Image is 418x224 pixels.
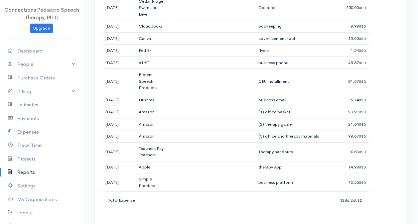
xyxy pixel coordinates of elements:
td: 15.00 [336,32,369,45]
td: AT&T [136,56,169,69]
td: [DATE] [103,142,136,161]
td: Cloudbooks [136,20,169,33]
td: business phone [256,56,336,69]
span: USD [359,6,366,10]
td: Amazon [136,130,169,143]
td: [DATE] [103,32,136,45]
span: Connections Pediatric Speech Therapy, PLLC [4,7,79,21]
td: [DATE] [103,173,136,192]
td: [DATE] [103,106,136,118]
td: 45.57 [336,56,369,69]
span: USD [359,110,366,114]
td: Fed Ex [136,45,169,57]
td: 1.54 [336,45,369,57]
td: 14.99 [336,161,369,173]
td: (3) office and therapy materials [256,130,336,143]
td: 1286.26 [256,192,369,209]
span: USD [359,165,366,169]
span: USD [359,79,366,84]
td: business platform [256,173,336,192]
td: Bjorem Speech Products [136,69,169,94]
span: USD [359,134,366,139]
td: Canva [136,32,169,45]
span: USD [359,37,366,41]
span: USD [355,198,362,203]
td: [DATE] [103,130,136,143]
td: 6.74 [336,94,369,106]
td: flyers [256,45,336,57]
td: therapy app [256,161,336,173]
td: Teachers Pay Teachers [136,142,169,161]
td: 9.99 [336,20,369,33]
span: USD [359,49,366,53]
td: 99.67 [336,130,369,143]
td: [DATE] [103,45,136,57]
td: advertisement tool [256,32,336,45]
td: 73.55 [336,173,369,192]
td: Total Expense [103,192,256,209]
td: [DATE] [103,94,136,106]
td: business email [256,94,336,106]
td: bookeeping [256,20,336,33]
td: Hushmail [136,94,169,106]
span: USD [359,24,366,29]
a: Upgrade [30,24,53,33]
td: Apple [136,161,169,173]
td: 10.83 [336,142,369,161]
span: USD [359,150,366,154]
td: [DATE] [103,69,136,94]
td: 81.67 [336,69,369,94]
td: (2) therapy game [256,118,336,130]
td: 23.91 [336,106,369,118]
td: Amazon [136,118,169,130]
td: Therapy handouts [256,142,336,161]
td: 21.64 [336,118,369,130]
span: USD [359,98,366,102]
td: [DATE] [103,161,136,173]
span: USD [359,61,366,65]
td: Simple Practice [136,173,169,192]
td: [DATE] [103,56,136,69]
td: (1) office basket [256,106,336,118]
td: Amazon [136,106,169,118]
span: USD [359,122,366,127]
td: CEU installment [256,69,336,94]
td: [DATE] [103,118,136,130]
span: USD [359,180,366,185]
td: [DATE] [103,20,136,33]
